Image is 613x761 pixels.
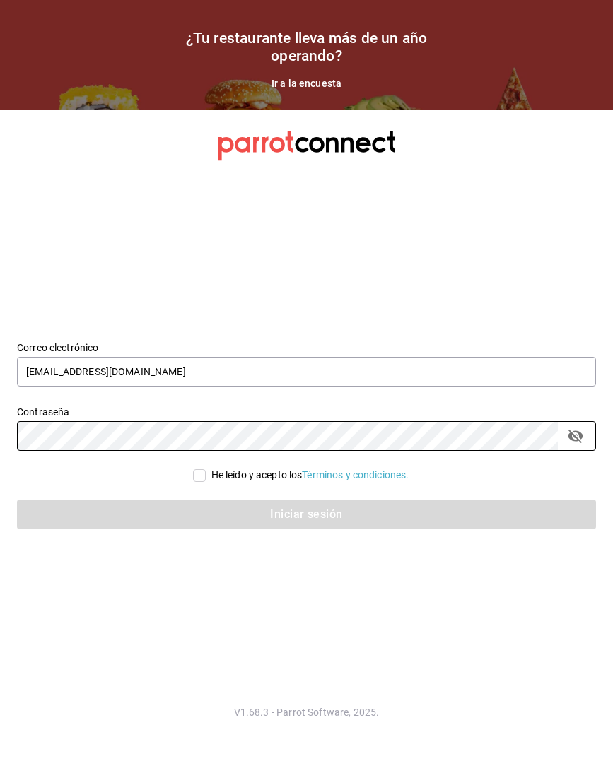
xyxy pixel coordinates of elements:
[165,30,448,65] h1: ¿Tu restaurante lleva más de un año operando?
[211,468,409,483] div: He leído y acepto los
[17,357,596,387] input: Ingresa tu correo electrónico
[17,343,596,353] label: Correo electrónico
[17,705,596,719] p: V1.68.3 - Parrot Software, 2025.
[272,78,341,89] a: Ir a la encuesta
[302,469,409,480] a: Términos y condiciones.
[564,424,588,448] button: passwordField
[17,407,596,417] label: Contraseña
